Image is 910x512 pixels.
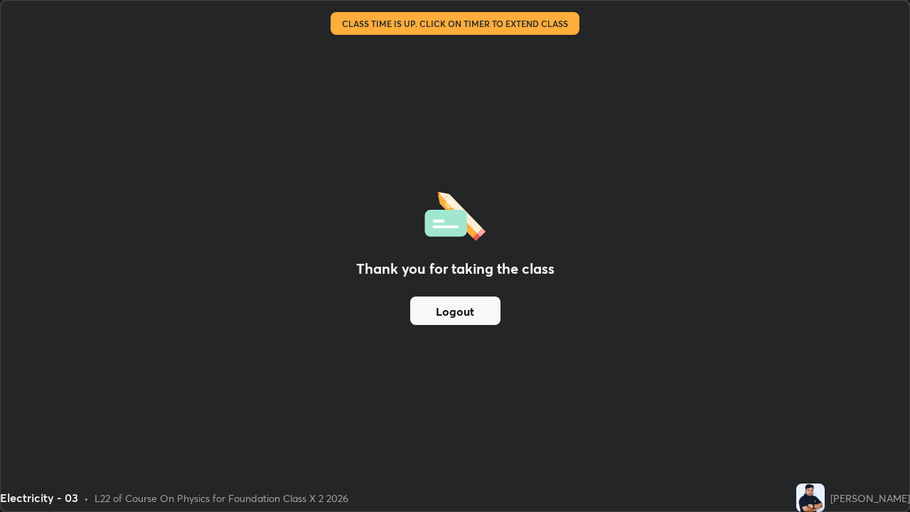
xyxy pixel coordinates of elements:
[356,258,555,279] h2: Thank you for taking the class
[84,491,89,506] div: •
[830,491,910,506] div: [PERSON_NAME]
[410,297,500,325] button: Logout
[424,187,486,241] img: offlineFeedback.1438e8b3.svg
[95,491,348,506] div: L22 of Course On Physics for Foundation Class X 2 2026
[796,484,825,512] img: 93d8a107a9a841d8aaafeb9f7df5439e.jpg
